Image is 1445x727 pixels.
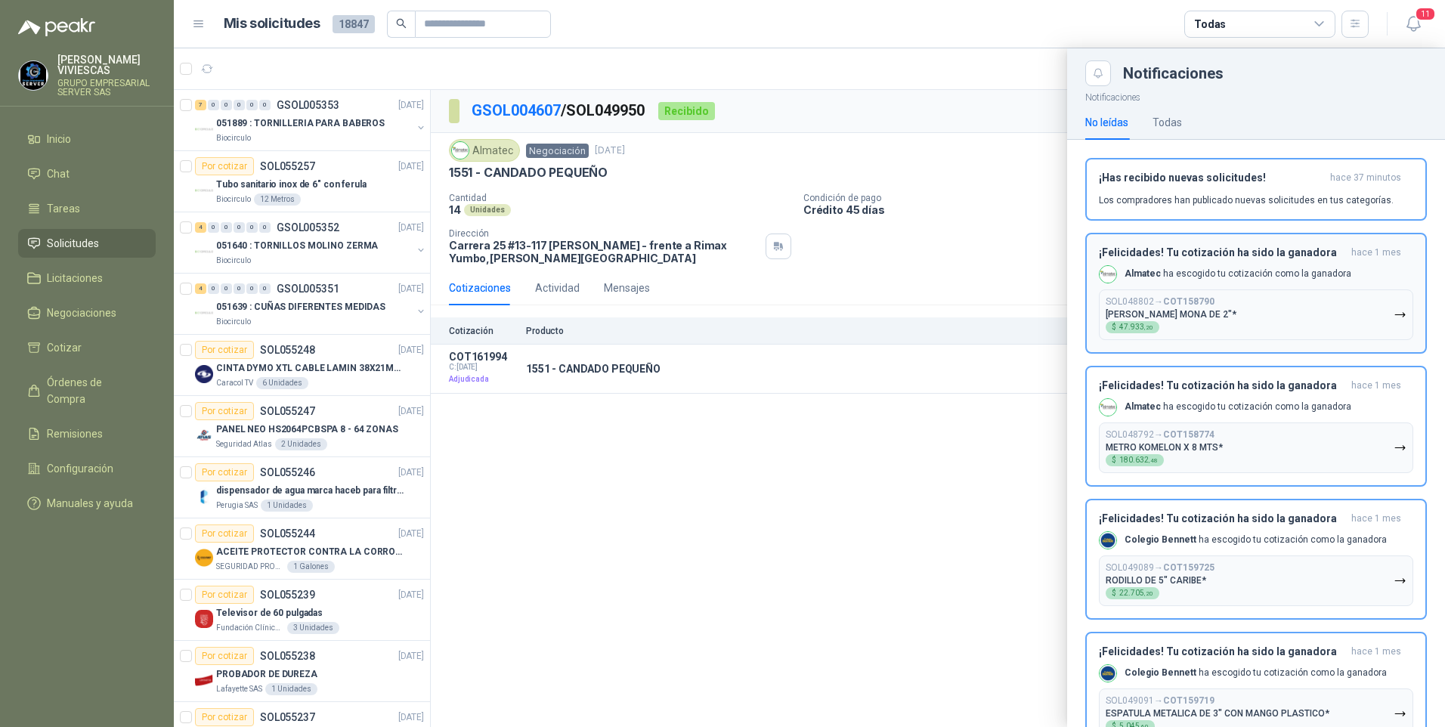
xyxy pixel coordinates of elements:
b: COT159725 [1163,562,1214,573]
p: RODILLO DE 5" CARIBE* [1106,575,1206,586]
button: ¡Felicidades! Tu cotización ha sido la ganadorahace 1 mes Company LogoAlmatec ha escogido tu coti... [1085,233,1427,354]
span: Manuales y ayuda [47,495,133,512]
span: hace 37 minutos [1330,172,1401,184]
span: 18847 [333,15,375,33]
p: SOL049091 → [1106,695,1214,707]
span: Licitaciones [47,270,103,286]
h1: Mis solicitudes [224,13,320,35]
a: Licitaciones [18,264,156,292]
span: Chat [47,166,70,182]
span: hace 1 mes [1351,246,1401,259]
span: Órdenes de Compra [47,374,141,407]
button: Close [1085,60,1111,86]
span: ,20 [1144,324,1153,331]
span: Inicio [47,131,71,147]
p: SOL049089 → [1106,562,1214,574]
img: Company Logo [1100,266,1116,283]
p: Notificaciones [1067,86,1445,105]
span: Remisiones [47,425,103,442]
a: Inicio [18,125,156,153]
button: SOL049089→COT159725RODILLO DE 5" CARIBE*$22.705,20 [1099,555,1413,606]
h3: ¡Felicidades! Tu cotización ha sido la ganadora [1099,246,1345,259]
p: Los compradores han publicado nuevas solicitudes en tus categorías. [1099,193,1394,207]
a: Tareas [18,194,156,223]
span: Negociaciones [47,305,116,321]
b: COT158790 [1163,296,1214,307]
a: Órdenes de Compra [18,368,156,413]
b: Colegio Bennett [1125,667,1196,678]
div: Todas [1194,16,1226,32]
p: SOL048802 → [1106,296,1214,308]
span: 11 [1415,7,1436,21]
button: SOL048802→COT158790[PERSON_NAME] MONA DE 2"*$47.933,20 [1099,289,1413,340]
span: search [396,18,407,29]
h3: ¡Felicidades! Tu cotización ha sido la ganadora [1099,512,1345,525]
button: ¡Has recibido nuevas solicitudes!hace 37 minutos Los compradores han publicado nuevas solicitudes... [1085,158,1427,221]
a: Manuales y ayuda [18,489,156,518]
span: 22.705 [1119,589,1153,597]
span: Tareas [47,200,80,217]
p: SOL048792 → [1106,429,1214,441]
a: Negociaciones [18,299,156,327]
div: $ [1106,454,1164,466]
h3: ¡Has recibido nuevas solicitudes! [1099,172,1324,184]
div: No leídas [1085,114,1128,131]
span: hace 1 mes [1351,379,1401,392]
h3: ¡Felicidades! Tu cotización ha sido la ganadora [1099,645,1345,658]
p: GRUPO EMPRESARIAL SERVER SAS [57,79,156,97]
span: 180.632 [1119,456,1158,464]
b: Almatec [1125,268,1161,279]
a: Cotizar [18,333,156,362]
img: Logo peakr [18,18,95,36]
span: 47.933 [1119,323,1153,331]
span: hace 1 mes [1351,512,1401,525]
span: ,48 [1149,457,1158,464]
button: 11 [1400,11,1427,38]
img: Company Logo [1100,665,1116,682]
span: ,20 [1144,590,1153,597]
span: Solicitudes [47,235,99,252]
a: Remisiones [18,419,156,448]
span: Cotizar [47,339,82,356]
p: ESPATULA METALICA DE 3" CON MANGO PLASTICO* [1106,708,1329,719]
button: ¡Felicidades! Tu cotización ha sido la ganadorahace 1 mes Company LogoAlmatec ha escogido tu coti... [1085,366,1427,487]
p: METRO KOMELON X 8 MTS* [1106,442,1223,453]
b: COT159719 [1163,695,1214,706]
img: Company Logo [1100,532,1116,549]
button: SOL048792→COT158774METRO KOMELON X 8 MTS*$180.632,48 [1099,422,1413,473]
b: Colegio Bennett [1125,534,1196,545]
span: Configuración [47,460,113,477]
p: ha escogido tu cotización como la ganadora [1125,401,1351,413]
div: Notificaciones [1123,66,1427,81]
a: Configuración [18,454,156,483]
span: hace 1 mes [1351,645,1401,658]
h3: ¡Felicidades! Tu cotización ha sido la ganadora [1099,379,1345,392]
a: Solicitudes [18,229,156,258]
p: [PERSON_NAME] MONA DE 2"* [1106,309,1236,320]
a: Chat [18,159,156,188]
div: Todas [1153,114,1182,131]
b: COT158774 [1163,429,1214,440]
p: ha escogido tu cotización como la ganadora [1125,534,1387,546]
div: $ [1106,587,1159,599]
p: ha escogido tu cotización como la ganadora [1125,667,1387,679]
p: ha escogido tu cotización como la ganadora [1125,268,1351,280]
button: ¡Felicidades! Tu cotización ha sido la ganadorahace 1 mes Company LogoColegio Bennett ha escogido... [1085,499,1427,620]
img: Company Logo [1100,399,1116,416]
p: [PERSON_NAME] VIVIESCAS [57,54,156,76]
div: $ [1106,321,1159,333]
b: Almatec [1125,401,1161,412]
img: Company Logo [19,61,48,90]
